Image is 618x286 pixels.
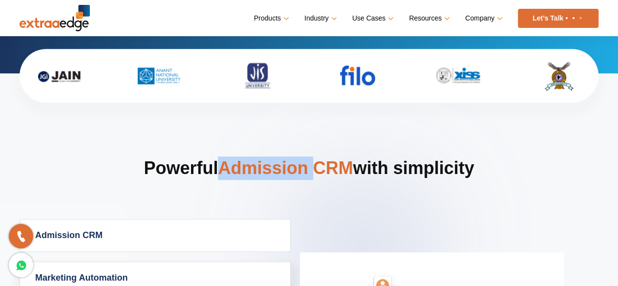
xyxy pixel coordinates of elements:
[218,158,353,178] span: Admission CRM
[20,156,598,219] h2: Powerful with simplicity
[20,220,290,251] a: Admission CRM
[254,11,287,25] a: Products
[465,11,501,25] a: Company
[304,11,335,25] a: Industry
[518,9,598,28] a: Let’s Talk
[352,11,392,25] a: Use Cases
[409,11,448,25] a: Resources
